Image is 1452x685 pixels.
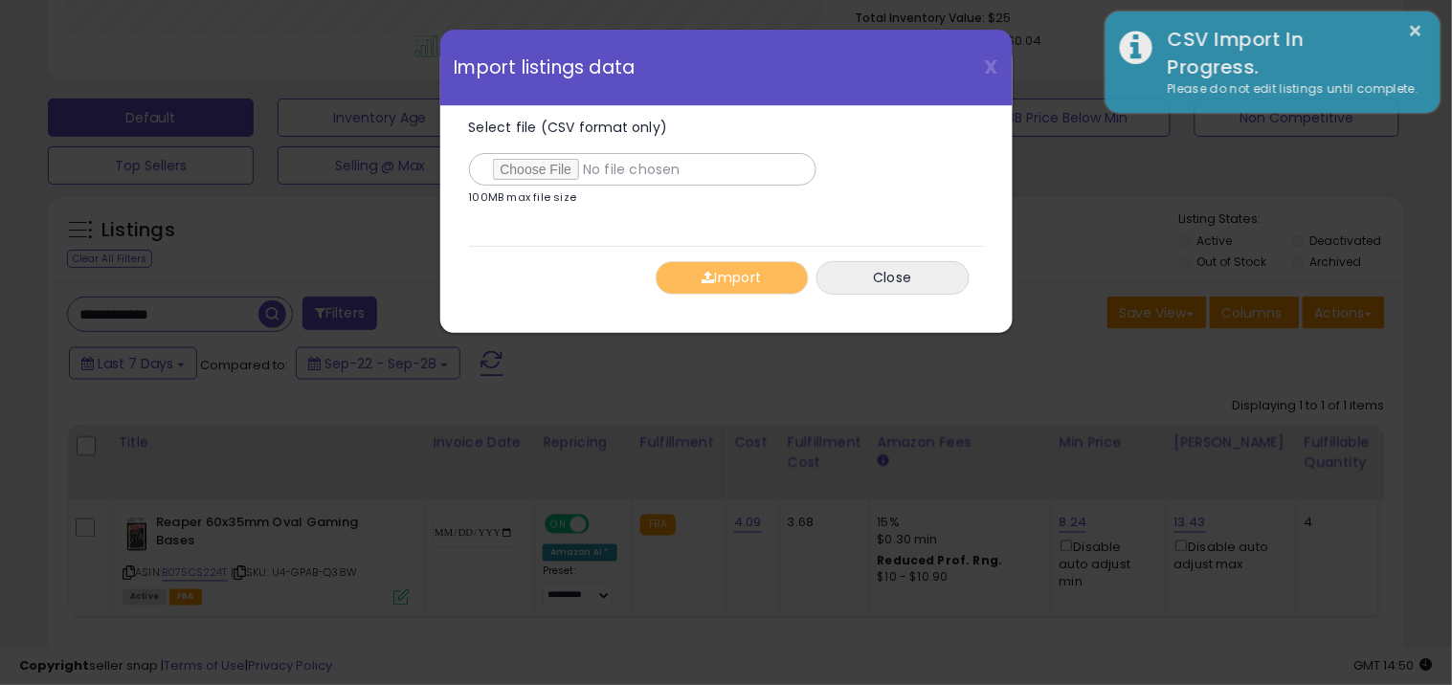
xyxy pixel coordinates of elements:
[985,54,998,80] span: X
[455,58,636,77] span: Import listings data
[1153,26,1426,80] div: CSV Import In Progress.
[1153,80,1426,99] div: Please do not edit listings until complete.
[469,118,668,137] span: Select file (CSV format only)
[656,261,809,295] button: Import
[816,261,970,295] button: Close
[469,192,577,203] p: 100MB max file size
[1409,19,1424,43] button: ×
